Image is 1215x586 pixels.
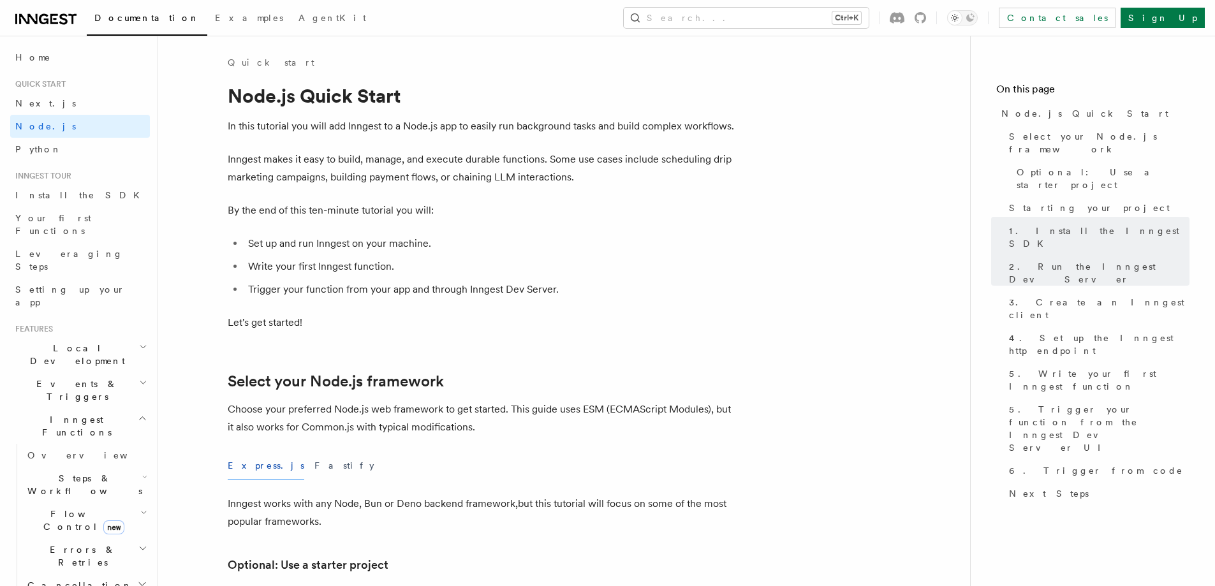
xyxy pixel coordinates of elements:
[15,98,76,108] span: Next.js
[10,377,139,403] span: Events & Triggers
[1004,362,1189,398] a: 5. Write your first Inngest function
[22,508,140,533] span: Flow Control
[996,82,1189,102] h4: On this page
[1017,166,1189,191] span: Optional: Use a starter project
[228,372,444,390] a: Select your Node.js framework
[1009,296,1189,321] span: 3. Create an Inngest client
[228,400,738,436] p: Choose your preferred Node.js web framework to get started. This guide uses ESM (ECMAScript Modul...
[10,342,139,367] span: Local Development
[1009,201,1170,214] span: Starting your project
[103,520,124,534] span: new
[244,258,738,275] li: Write your first Inngest function.
[10,92,150,115] a: Next.js
[27,450,159,460] span: Overview
[10,79,66,89] span: Quick start
[10,278,150,314] a: Setting up your app
[228,495,738,531] p: Inngest works with any Node, Bun or Deno backend framework,but this tutorial will focus on some o...
[947,10,978,26] button: Toggle dark mode
[999,8,1116,28] a: Contact sales
[22,472,142,497] span: Steps & Workflows
[10,171,71,181] span: Inngest tour
[87,4,207,36] a: Documentation
[996,102,1189,125] a: Node.js Quick Start
[15,51,51,64] span: Home
[10,337,150,372] button: Local Development
[228,150,738,186] p: Inngest makes it easy to build, manage, and execute durable functions. Some use cases include sch...
[1009,367,1189,393] span: 5. Write your first Inngest function
[22,467,150,502] button: Steps & Workflows
[291,4,374,34] a: AgentKit
[1009,332,1189,357] span: 4. Set up the Inngest http endpoint
[22,543,138,569] span: Errors & Retries
[22,538,150,574] button: Errors & Retries
[1004,482,1189,505] a: Next Steps
[624,8,869,28] button: Search...Ctrl+K
[1004,459,1189,482] a: 6. Trigger from code
[10,115,150,138] a: Node.js
[228,314,738,332] p: Let's get started!
[207,4,291,34] a: Examples
[10,408,150,444] button: Inngest Functions
[228,451,304,480] button: Express.js
[15,284,125,307] span: Setting up your app
[10,324,53,334] span: Features
[1009,464,1183,477] span: 6. Trigger from code
[10,242,150,278] a: Leveraging Steps
[1001,107,1168,120] span: Node.js Quick Start
[1012,161,1189,196] a: Optional: Use a starter project
[1004,196,1189,219] a: Starting your project
[228,84,738,107] h1: Node.js Quick Start
[10,413,138,439] span: Inngest Functions
[10,138,150,161] a: Python
[10,46,150,69] a: Home
[1004,398,1189,459] a: 5. Trigger your function from the Inngest Dev Server UI
[10,207,150,242] a: Your first Functions
[298,13,366,23] span: AgentKit
[244,235,738,253] li: Set up and run Inngest on your machine.
[1004,291,1189,326] a: 3. Create an Inngest client
[228,117,738,135] p: In this tutorial you will add Inngest to a Node.js app to easily run background tasks and build c...
[1004,219,1189,255] a: 1. Install the Inngest SDK
[228,556,388,574] a: Optional: Use a starter project
[228,56,314,69] a: Quick start
[15,121,76,131] span: Node.js
[1009,224,1189,250] span: 1. Install the Inngest SDK
[22,444,150,467] a: Overview
[244,281,738,298] li: Trigger your function from your app and through Inngest Dev Server.
[1009,403,1189,454] span: 5. Trigger your function from the Inngest Dev Server UI
[15,144,62,154] span: Python
[1009,130,1189,156] span: Select your Node.js framework
[215,13,283,23] span: Examples
[1009,487,1089,500] span: Next Steps
[314,451,374,480] button: Fastify
[94,13,200,23] span: Documentation
[1004,125,1189,161] a: Select your Node.js framework
[15,249,123,272] span: Leveraging Steps
[15,213,91,236] span: Your first Functions
[22,502,150,538] button: Flow Controlnew
[1009,260,1189,286] span: 2. Run the Inngest Dev Server
[1004,326,1189,362] a: 4. Set up the Inngest http endpoint
[10,184,150,207] a: Install the SDK
[832,11,861,24] kbd: Ctrl+K
[1004,255,1189,291] a: 2. Run the Inngest Dev Server
[1121,8,1205,28] a: Sign Up
[228,201,738,219] p: By the end of this ten-minute tutorial you will:
[15,190,147,200] span: Install the SDK
[10,372,150,408] button: Events & Triggers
